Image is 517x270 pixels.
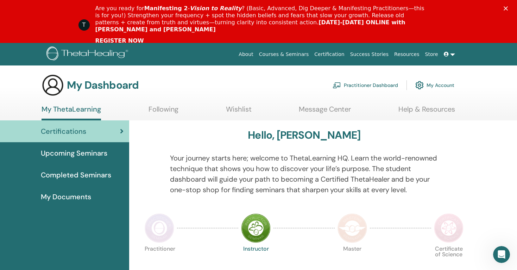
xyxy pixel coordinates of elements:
b: [DATE]-[DATE] ONLINE with [PERSON_NAME] and [PERSON_NAME] [95,19,405,33]
img: Instructor [241,213,271,243]
div: Are you ready for - ? (Basic, Advanced, Dig Deeper & Manifesting Practitioners—this is for you!) ... [95,5,428,33]
div: Profile image for ThetaHealing [78,19,90,31]
img: generic-user-icon.jpg [42,74,64,96]
a: Practitioner Dashboard [333,77,398,93]
a: My Account [415,77,454,93]
div: Close [504,6,511,11]
a: Help & Resources [398,105,455,119]
iframe: Intercom live chat [493,246,510,263]
b: Manifesting 2 [144,5,188,12]
a: Store [422,48,441,61]
h3: My Dashboard [67,79,139,92]
span: Upcoming Seminars [41,148,107,158]
img: chalkboard-teacher.svg [333,82,341,88]
img: cog.svg [415,79,424,91]
img: Master [338,213,367,243]
a: Success Stories [347,48,391,61]
i: Vision to Reality [190,5,242,12]
p: Your journey starts here; welcome to ThetaLearning HQ. Learn the world-renowned technique that sh... [170,153,439,195]
a: Message Center [299,105,351,119]
a: Certification [311,48,347,61]
h3: Hello, [PERSON_NAME] [248,129,360,142]
span: Certifications [41,126,86,137]
a: Resources [391,48,422,61]
img: Certificate of Science [434,213,464,243]
a: About [236,48,256,61]
span: Completed Seminars [41,170,111,180]
a: REGISTER NOW [95,37,144,45]
a: Courses & Seminars [256,48,312,61]
span: My Documents [41,191,91,202]
a: Following [149,105,178,119]
img: Practitioner [145,213,174,243]
img: logo.png [46,46,131,62]
a: My ThetaLearning [42,105,101,120]
a: Wishlist [226,105,252,119]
